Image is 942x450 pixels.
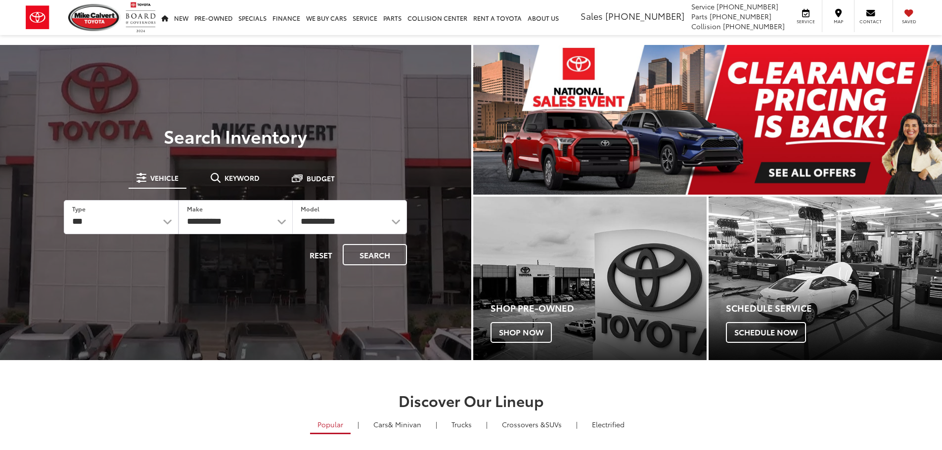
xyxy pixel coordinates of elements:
label: Model [301,205,319,213]
span: Crossovers & [502,419,545,429]
span: Service [795,18,817,25]
label: Make [187,205,203,213]
label: Type [72,205,86,213]
span: Keyword [224,174,260,181]
span: Sales [581,9,603,22]
span: Contact [859,18,882,25]
h4: Shop Pre-Owned [491,303,707,313]
li: | [355,419,361,429]
a: Schedule Service Schedule Now [709,197,942,360]
span: Map [827,18,849,25]
li: | [433,419,440,429]
h4: Schedule Service [726,303,942,313]
span: Vehicle [150,174,179,181]
a: SUVs [494,416,569,433]
span: & Minivan [388,419,421,429]
button: Reset [301,244,341,265]
span: [PHONE_NUMBER] [710,11,771,21]
span: Parts [691,11,708,21]
a: Trucks [444,416,479,433]
h2: Discover Our Lineup [123,392,820,409]
span: Saved [898,18,920,25]
li: | [574,419,580,429]
a: Popular [310,416,351,434]
span: Shop Now [491,322,552,343]
a: Shop Pre-Owned Shop Now [473,197,707,360]
span: Collision [691,21,721,31]
a: Electrified [584,416,632,433]
span: [PHONE_NUMBER] [723,21,785,31]
span: [PHONE_NUMBER] [605,9,684,22]
button: Search [343,244,407,265]
span: [PHONE_NUMBER] [717,1,778,11]
h3: Search Inventory [42,126,430,146]
span: Schedule Now [726,322,806,343]
span: Budget [307,175,335,182]
span: Service [691,1,715,11]
div: Toyota [473,197,707,360]
img: Mike Calvert Toyota [68,4,121,31]
li: | [484,419,490,429]
div: Toyota [709,197,942,360]
a: Cars [366,416,429,433]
